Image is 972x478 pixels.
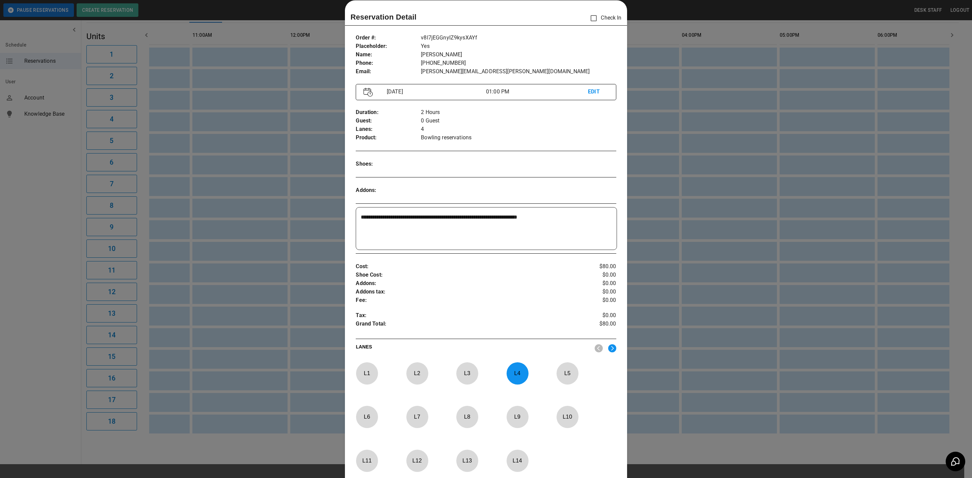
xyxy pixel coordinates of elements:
[587,11,621,25] p: Check In
[406,365,428,381] p: L 2
[588,88,608,96] p: EDIT
[421,67,616,76] p: [PERSON_NAME][EMAIL_ADDRESS][PERSON_NAME][DOMAIN_NAME]
[608,344,616,353] img: right.svg
[421,42,616,51] p: Yes
[421,59,616,67] p: [PHONE_NUMBER]
[384,88,486,96] p: [DATE]
[573,296,616,305] p: $0.00
[356,108,421,117] p: Duration :
[356,34,421,42] p: Order # :
[573,311,616,320] p: $0.00
[356,288,573,296] p: Addons tax :
[506,365,529,381] p: L 4
[573,262,616,271] p: $80.00
[356,453,378,469] p: L 11
[356,365,378,381] p: L 1
[356,125,421,134] p: Lanes :
[356,279,573,288] p: Addons :
[456,409,478,425] p: L 8
[356,117,421,125] p: Guest :
[406,409,428,425] p: L 7
[350,11,416,23] p: Reservation Detail
[486,88,588,96] p: 01:00 PM
[356,311,573,320] p: Tax :
[356,320,573,330] p: Grand Total :
[356,67,421,76] p: Email :
[356,51,421,59] p: Name :
[406,453,428,469] p: L 12
[506,409,529,425] p: L 9
[363,88,373,97] img: Vector
[421,125,616,134] p: 4
[421,34,616,42] p: v8l7jEGGnyIZ9kysXAYf
[421,134,616,142] p: Bowling reservations
[456,365,478,381] p: L 3
[506,453,529,469] p: L 14
[356,59,421,67] p: Phone :
[573,288,616,296] p: $0.00
[356,296,573,305] p: Fee :
[573,279,616,288] p: $0.00
[556,409,578,425] p: L 10
[356,186,421,195] p: Addons :
[556,365,578,381] p: L 5
[356,262,573,271] p: Cost :
[356,160,421,168] p: Shoes :
[356,409,378,425] p: L 6
[356,42,421,51] p: Placeholder :
[421,117,616,125] p: 0 Guest
[595,344,603,353] img: nav_left.svg
[573,271,616,279] p: $0.00
[356,271,573,279] p: Shoe Cost :
[456,453,478,469] p: L 13
[573,320,616,330] p: $80.00
[421,51,616,59] p: [PERSON_NAME]
[356,343,589,353] p: LANES
[356,134,421,142] p: Product :
[421,108,616,117] p: 2 Hours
